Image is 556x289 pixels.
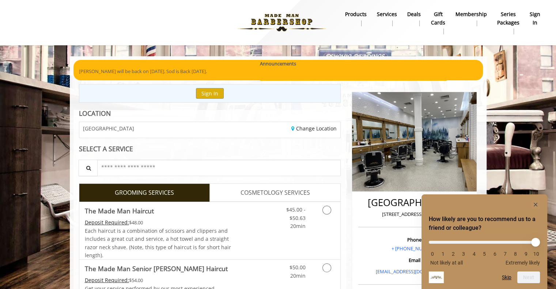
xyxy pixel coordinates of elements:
[481,251,488,257] li: 5
[426,9,450,36] a: Gift cardsgift cards
[360,237,469,242] h3: Phone
[79,109,111,118] b: LOCATION
[512,251,519,257] li: 8
[85,206,154,216] b: The Made Man Haircut
[79,145,341,152] div: SELECT A SERVICE
[360,197,469,208] h2: [GEOGRAPHIC_DATA]
[372,9,402,28] a: ServicesServices
[497,10,519,27] b: Series packages
[85,227,231,259] span: Each haircut is a combination of scissors and clippers and includes a great cut and service, a ho...
[376,268,453,275] a: [EMAIL_ADDRESS][DOMAIN_NAME]
[533,251,540,257] li: 10
[345,10,367,18] b: products
[522,251,530,257] li: 9
[340,9,372,28] a: Productsproducts
[196,88,224,99] button: Sign In
[289,264,305,271] span: $50.00
[506,260,540,266] span: Extremely likely
[407,10,421,18] b: Deals
[291,125,337,132] a: Change Location
[260,60,296,68] b: Announcements
[402,9,426,28] a: DealsDeals
[460,251,467,257] li: 3
[290,223,305,229] span: 20min
[491,251,498,257] li: 6
[286,206,305,221] span: $45.00 - $50.63
[429,251,436,257] li: 0
[455,10,487,18] b: Membership
[79,68,477,75] p: [PERSON_NAME] will be back on [DATE]. Sod is Back [DATE].
[79,160,98,176] button: Service Search
[431,10,445,27] b: gift cards
[450,251,457,257] li: 2
[360,258,469,263] h3: Email
[430,260,463,266] span: Not likely at all
[360,210,469,218] p: [STREET_ADDRESS][US_STATE]
[439,251,446,257] li: 1
[530,10,540,27] b: sign in
[85,263,228,274] b: The Made Man Senior [PERSON_NAME] Haircut
[502,274,511,280] button: Skip
[392,245,438,252] a: + [PHONE_NUMBER].
[85,277,129,284] span: This service needs some Advance to be paid before we block your appointment
[502,251,509,257] li: 7
[517,271,540,283] button: Next question
[377,10,397,18] b: Services
[450,9,492,28] a: MembershipMembership
[470,251,478,257] li: 4
[290,272,305,279] span: 20min
[525,9,545,28] a: sign insign in
[531,200,540,209] button: Hide survey
[83,126,134,131] span: [GEOGRAPHIC_DATA]
[429,200,540,283] div: How likely are you to recommend us to a friend or colleague? Select an option from 0 to 10, with ...
[85,276,232,284] div: $54.00
[492,9,525,36] a: Series packagesSeries packages
[85,219,129,226] span: This service needs some Advance to be paid before we block your appointment
[429,235,540,266] div: How likely are you to recommend us to a friend or colleague? Select an option from 0 to 10, with ...
[231,3,332,43] img: Made Man Barbershop logo
[85,218,232,227] div: $48.00
[241,188,310,198] span: COSMETOLOGY SERVICES
[429,215,540,232] h2: How likely are you to recommend us to a friend or colleague? Select an option from 0 to 10, with ...
[115,188,174,198] span: GROOMING SERVICES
